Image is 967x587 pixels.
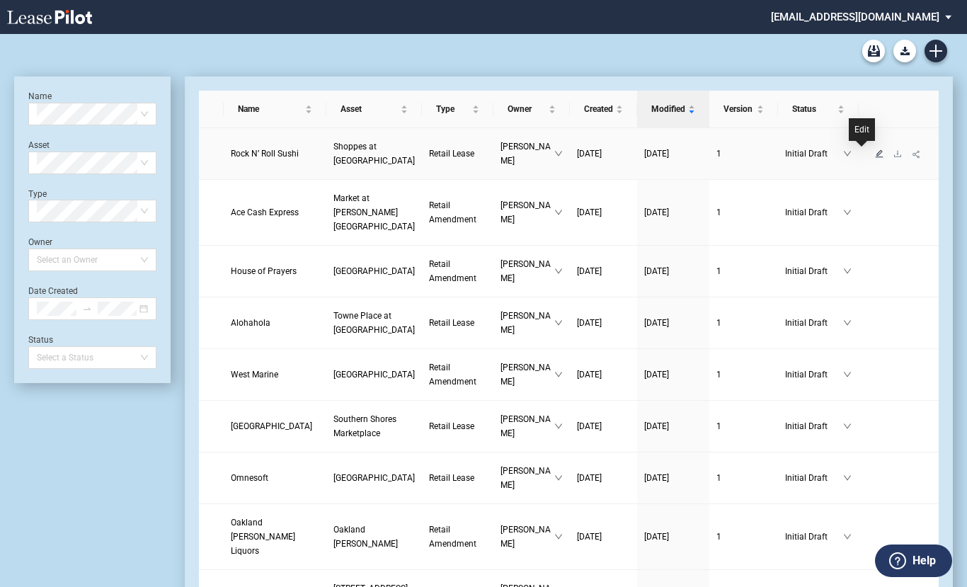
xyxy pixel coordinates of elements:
[429,316,486,330] a: Retail Lease
[785,316,843,330] span: Initial Draft
[716,264,771,278] a: 1
[577,266,602,276] span: [DATE]
[644,264,702,278] a: [DATE]
[500,139,554,168] span: [PERSON_NAME]
[554,267,563,275] span: down
[82,304,92,314] span: to
[843,149,852,158] span: down
[429,149,474,159] span: Retail Lease
[231,149,299,159] span: Rock N’ Roll Sushi
[333,191,415,234] a: Market at [PERSON_NAME][GEOGRAPHIC_DATA]
[644,473,669,483] span: [DATE]
[716,421,721,431] span: 1
[429,523,486,551] a: Retail Amendment
[644,316,702,330] a: [DATE]
[333,523,415,551] a: Oakland [PERSON_NAME]
[333,264,415,278] a: [GEOGRAPHIC_DATA]
[716,530,771,544] a: 1
[716,471,771,485] a: 1
[716,367,771,382] a: 1
[231,370,278,380] span: West Marine
[231,316,319,330] a: Alohahola
[500,257,554,285] span: [PERSON_NAME]
[333,370,415,380] span: North East Station
[785,419,843,433] span: Initial Draft
[429,257,486,285] a: Retail Amendment
[577,532,602,542] span: [DATE]
[231,518,295,556] span: Oakland Mills Liquors
[644,318,669,328] span: [DATE]
[508,102,546,116] span: Owner
[577,370,602,380] span: [DATE]
[429,318,474,328] span: Retail Lease
[82,304,92,314] span: swap-right
[644,205,702,220] a: [DATE]
[500,523,554,551] span: [PERSON_NAME]
[651,102,685,116] span: Modified
[785,367,843,382] span: Initial Draft
[577,264,630,278] a: [DATE]
[577,205,630,220] a: [DATE]
[577,367,630,382] a: [DATE]
[500,360,554,389] span: [PERSON_NAME]
[785,205,843,220] span: Initial Draft
[231,207,299,217] span: Ace Cash Express
[341,102,398,116] span: Asset
[577,207,602,217] span: [DATE]
[709,91,778,128] th: Version
[429,419,486,433] a: Retail Lease
[644,207,669,217] span: [DATE]
[554,532,563,541] span: down
[716,266,721,276] span: 1
[333,412,415,440] a: Southern Shores Marketplace
[716,318,721,328] span: 1
[500,412,554,440] span: [PERSON_NAME]
[500,198,554,227] span: [PERSON_NAME]
[500,464,554,492] span: [PERSON_NAME]
[333,266,415,276] span: Northwest Plaza
[716,370,721,380] span: 1
[429,259,476,283] span: Retail Amendment
[429,525,476,549] span: Retail Amendment
[28,189,47,199] label: Type
[577,471,630,485] a: [DATE]
[716,419,771,433] a: 1
[333,525,398,549] span: Oakland Mills
[333,473,415,483] span: Commerce Centre
[577,419,630,433] a: [DATE]
[792,102,835,116] span: Status
[326,91,422,128] th: Asset
[493,91,570,128] th: Owner
[723,102,754,116] span: Version
[429,421,474,431] span: Retail Lease
[843,208,852,217] span: down
[644,532,669,542] span: [DATE]
[231,421,312,431] span: Outer Banks Hospital
[231,147,319,161] a: Rock N’ Roll Sushi
[644,419,702,433] a: [DATE]
[28,335,53,345] label: Status
[554,474,563,482] span: down
[429,473,474,483] span: Retail Lease
[870,149,888,159] a: edit
[716,532,721,542] span: 1
[912,552,936,570] label: Help
[333,414,396,438] span: Southern Shores Marketplace
[333,471,415,485] a: [GEOGRAPHIC_DATA]
[231,205,319,220] a: Ace Cash Express
[429,147,486,161] a: Retail Lease
[875,149,883,158] span: edit
[637,91,709,128] th: Modified
[231,473,268,483] span: Omnesoft
[778,91,859,128] th: Status
[785,471,843,485] span: Initial Draft
[843,422,852,431] span: down
[925,40,947,62] a: Create new document
[577,149,602,159] span: [DATE]
[577,318,602,328] span: [DATE]
[333,139,415,168] a: Shoppes at [GEOGRAPHIC_DATA]
[28,91,52,101] label: Name
[333,142,415,166] span: Shoppes at Belvedere
[429,200,476,224] span: Retail Amendment
[843,267,852,275] span: down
